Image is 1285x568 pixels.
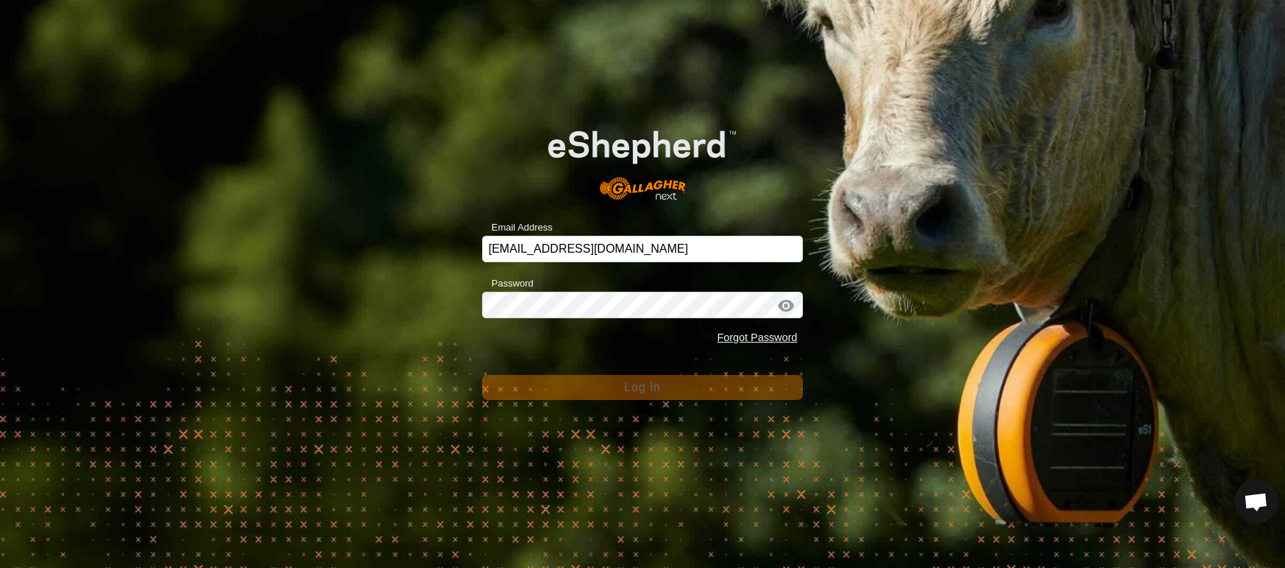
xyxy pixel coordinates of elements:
[624,381,660,393] span: Log In
[717,332,797,343] a: Forgot Password
[482,375,804,400] button: Log In
[1234,480,1278,524] div: Open chat
[482,276,534,291] label: Password
[514,104,771,214] img: E-shepherd Logo
[482,220,553,235] label: Email Address
[482,236,804,262] input: Email Address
